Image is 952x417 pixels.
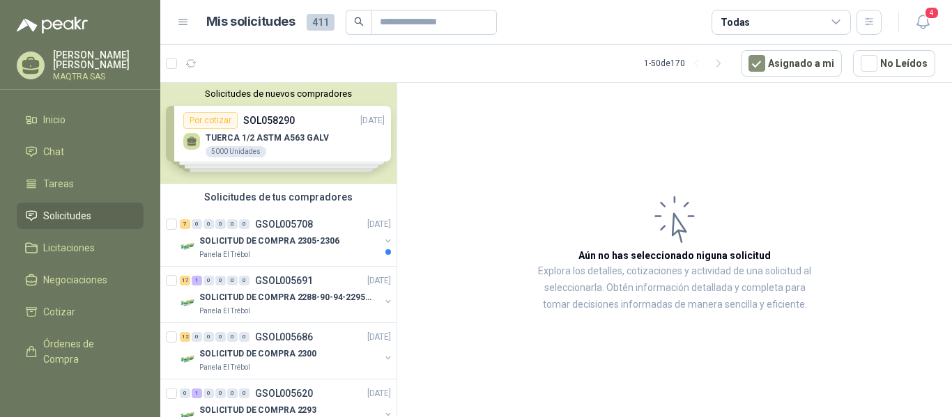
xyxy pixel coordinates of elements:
[215,388,226,398] div: 0
[307,14,335,31] span: 411
[255,276,313,285] p: GSOL005691
[215,219,226,229] div: 0
[43,208,91,223] span: Solicitudes
[180,332,190,342] div: 12
[192,276,202,285] div: 1
[160,184,397,210] div: Solicitudes de tus compradores
[215,332,226,342] div: 0
[204,388,214,398] div: 0
[255,219,313,229] p: GSOL005708
[43,304,75,320] span: Cotizar
[17,378,144,404] a: Remisiones
[192,219,202,229] div: 0
[537,263,813,313] p: Explora los detalles, cotizaciones y actividad de una solicitud al seleccionarla. Obtén informaci...
[204,332,214,342] div: 0
[910,10,935,35] button: 4
[160,83,397,184] div: Solicitudes de nuevos compradoresPor cotizarSOL058290[DATE] TUERCA 1/2 ASTM A563 GALV5000 Unidade...
[239,219,249,229] div: 0
[741,50,842,77] button: Asignado a mi
[199,362,250,373] p: Panela El Trébol
[255,332,313,342] p: GSOL005686
[255,388,313,398] p: GSOL005620
[367,218,391,231] p: [DATE]
[43,240,95,255] span: Licitaciones
[227,219,238,229] div: 0
[17,203,144,229] a: Solicitudes
[17,235,144,261] a: Licitaciones
[53,50,144,70] p: [PERSON_NAME] [PERSON_NAME]
[180,388,190,398] div: 0
[644,52,730,74] div: 1 - 50 de 170
[180,238,197,255] img: Company Logo
[180,276,190,285] div: 17
[180,351,197,368] img: Company Logo
[206,12,295,32] h1: Mis solicitudes
[53,72,144,81] p: MAQTRA SAS
[17,267,144,293] a: Negociaciones
[199,347,316,361] p: SOLICITUD DE COMPRA 2300
[43,112,66,127] span: Inicio
[239,276,249,285] div: 0
[199,291,373,304] p: SOLICITUD DE COMPRA 2288-90-94-2295-96-2301-02-04
[199,249,250,260] p: Panela El Trébol
[17,107,144,133] a: Inicio
[166,88,391,99] button: Solicitudes de nuevos compradores
[17,299,144,325] a: Cotizar
[43,144,64,159] span: Chat
[192,388,202,398] div: 1
[367,331,391,344] p: [DATE]
[215,276,226,285] div: 0
[180,329,394,373] a: 12 0 0 0 0 0 GSOL005686[DATE] Company LogoSOLICITUD DE COMPRA 2300Panela El Trébol
[199,235,339,248] p: SOLICITUD DE COMPRA 2305-2306
[43,272,107,288] span: Negociaciones
[924,6,939,19] span: 4
[17,139,144,165] a: Chat
[17,331,144,372] a: Órdenes de Compra
[180,216,394,260] a: 7 0 0 0 0 0 GSOL005708[DATE] Company LogoSOLICITUD DE COMPRA 2305-2306Panela El Trébol
[367,274,391,288] p: [DATE]
[180,272,394,317] a: 17 1 0 0 0 0 GSOL005691[DATE] Company LogoSOLICITUD DE COMPRA 2288-90-94-2295-96-2301-02-04Panela...
[43,336,130,367] span: Órdenes de Compra
[354,17,364,26] span: search
[199,306,250,317] p: Panela El Trébol
[239,388,249,398] div: 0
[853,50,935,77] button: No Leídos
[227,276,238,285] div: 0
[204,219,214,229] div: 0
[367,387,391,400] p: [DATE]
[204,276,214,285] div: 0
[578,248,771,263] h3: Aún no has seleccionado niguna solicitud
[43,176,74,191] span: Tareas
[192,332,202,342] div: 0
[180,219,190,229] div: 7
[721,15,750,30] div: Todas
[227,388,238,398] div: 0
[199,404,316,417] p: SOLICITUD DE COMPRA 2293
[17,17,88,33] img: Logo peakr
[180,294,197,311] img: Company Logo
[239,332,249,342] div: 0
[17,171,144,197] a: Tareas
[227,332,238,342] div: 0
